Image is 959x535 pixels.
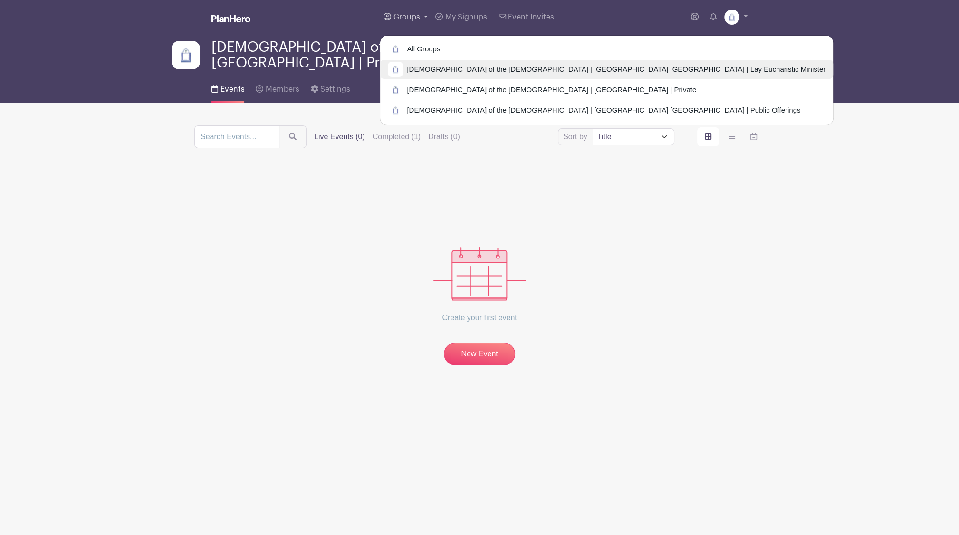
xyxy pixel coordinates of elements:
[380,35,834,125] div: Groups
[445,13,487,21] span: My Signups
[403,64,825,75] span: [DEMOGRAPHIC_DATA] of the [DEMOGRAPHIC_DATA] | [GEOGRAPHIC_DATA] [GEOGRAPHIC_DATA] | Lay Eucharis...
[724,10,739,25] img: Doors3.jpg
[388,41,403,57] img: Doors3.jpg
[211,39,577,71] span: [DEMOGRAPHIC_DATA] of the [DEMOGRAPHIC_DATA] | [GEOGRAPHIC_DATA] | Private
[320,86,350,93] span: Settings
[380,101,833,120] a: [DEMOGRAPHIC_DATA] of the [DEMOGRAPHIC_DATA] | [GEOGRAPHIC_DATA] [GEOGRAPHIC_DATA] | Public Offer...
[508,13,554,21] span: Event Invites
[380,39,833,58] a: All Groups
[172,41,200,69] img: Doors3.jpg
[211,72,244,103] a: Events
[393,13,420,21] span: Groups
[211,15,250,22] img: logo_white-6c42ec7e38ccf1d336a20a19083b03d10ae64f83f12c07503d8b9e83406b4c7d.svg
[433,301,526,335] p: Create your first event
[314,131,365,143] label: Live Events (0)
[403,105,800,116] span: [DEMOGRAPHIC_DATA] of the [DEMOGRAPHIC_DATA] | [GEOGRAPHIC_DATA] [GEOGRAPHIC_DATA] | Public Offer...
[220,86,244,93] span: Events
[266,86,299,93] span: Members
[380,60,833,79] a: [DEMOGRAPHIC_DATA] of the [DEMOGRAPHIC_DATA] | [GEOGRAPHIC_DATA] [GEOGRAPHIC_DATA] | Lay Eucharis...
[403,85,696,96] span: [DEMOGRAPHIC_DATA] of the [DEMOGRAPHIC_DATA] | [GEOGRAPHIC_DATA] | Private
[373,131,421,143] label: Completed (1)
[380,80,833,99] a: [DEMOGRAPHIC_DATA] of the [DEMOGRAPHIC_DATA] | [GEOGRAPHIC_DATA] | Private
[428,131,460,143] label: Drafts (0)
[311,72,350,103] a: Settings
[194,125,279,148] input: Search Events...
[314,131,460,143] div: filters
[403,44,440,55] span: All Groups
[433,247,526,301] img: events_empty-56550af544ae17c43cc50f3ebafa394433d06d5f1891c01edc4b5d1d59cfda54.svg
[388,103,403,118] img: Doors3.jpg
[256,72,299,103] a: Members
[444,343,515,365] a: New Event
[388,62,403,77] img: Doors3.jpg
[563,131,590,143] label: Sort by
[388,82,403,97] img: Doors3.jpg
[697,127,765,146] div: order and view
